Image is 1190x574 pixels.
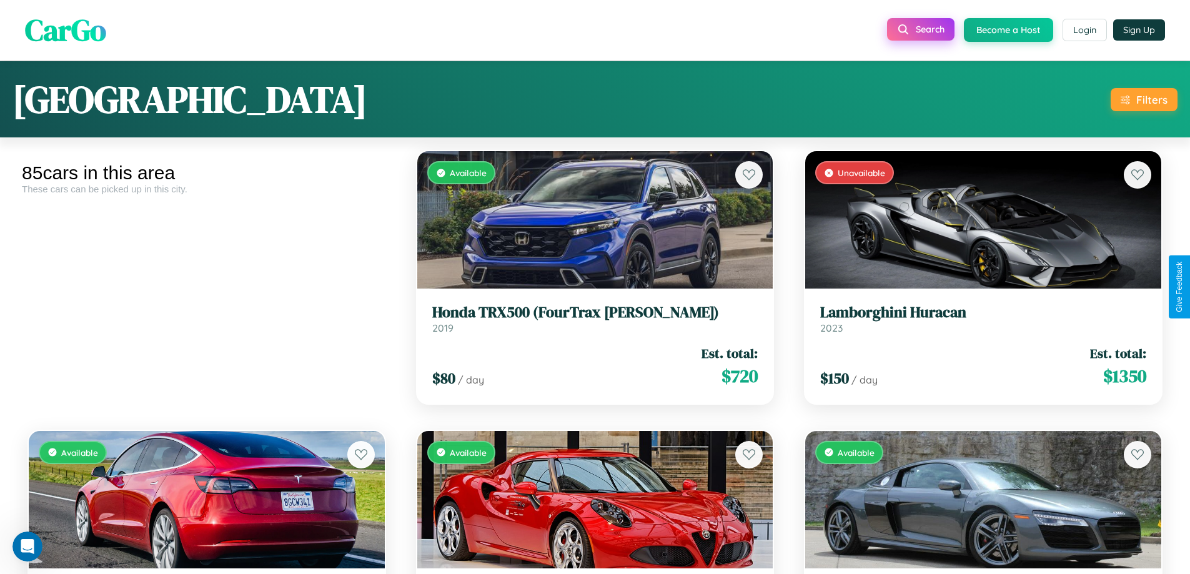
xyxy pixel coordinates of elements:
[820,304,1146,334] a: Lamborghini Huracan2023
[1090,344,1146,362] span: Est. total:
[1111,88,1178,111] button: Filters
[432,368,455,388] span: $ 80
[22,184,392,194] div: These cars can be picked up in this city.
[1113,19,1165,41] button: Sign Up
[702,344,758,362] span: Est. total:
[838,167,885,178] span: Unavailable
[838,447,875,458] span: Available
[12,532,42,562] iframe: Intercom live chat
[820,322,843,334] span: 2023
[1103,364,1146,388] span: $ 1350
[450,167,487,178] span: Available
[820,368,849,388] span: $ 150
[916,24,945,35] span: Search
[458,374,484,386] span: / day
[450,447,487,458] span: Available
[964,18,1053,42] button: Become a Host
[887,18,954,41] button: Search
[22,162,392,184] div: 85 cars in this area
[820,304,1146,322] h3: Lamborghini Huracan
[61,447,98,458] span: Available
[851,374,878,386] span: / day
[1136,93,1168,106] div: Filters
[432,304,758,334] a: Honda TRX500 (FourTrax [PERSON_NAME])2019
[1063,19,1107,41] button: Login
[12,74,367,125] h1: [GEOGRAPHIC_DATA]
[432,304,758,322] h3: Honda TRX500 (FourTrax [PERSON_NAME])
[1175,262,1184,312] div: Give Feedback
[25,9,106,51] span: CarGo
[432,322,454,334] span: 2019
[721,364,758,388] span: $ 720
